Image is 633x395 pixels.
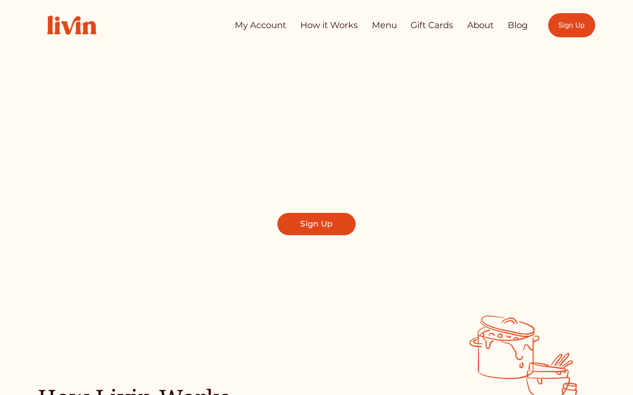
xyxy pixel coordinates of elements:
a: Sign Up [277,213,355,235]
span: Find a local chef who prepares customized, healthy meals in your kitchen [173,158,460,195]
a: Gift Cards [411,17,453,34]
a: Sign Up [548,13,595,37]
span: Take Back Your Evenings [134,102,499,144]
a: Blog [508,17,528,34]
a: Menu [372,17,397,34]
img: Livin [38,6,105,44]
a: How it Works [300,17,358,34]
a: About [467,17,494,34]
a: My Account [235,17,286,34]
